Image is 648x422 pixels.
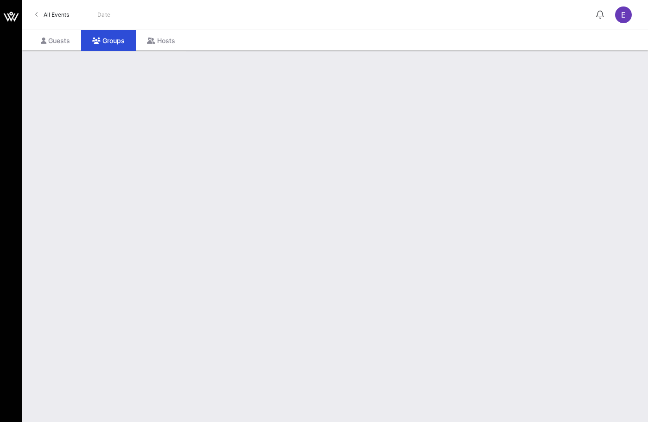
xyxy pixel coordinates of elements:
[136,30,186,51] div: Hosts
[44,11,69,18] span: All Events
[81,30,136,51] div: Groups
[621,10,626,19] span: E
[615,6,632,23] div: E
[30,30,81,51] div: Guests
[97,10,111,19] p: Date
[30,7,75,22] a: All Events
